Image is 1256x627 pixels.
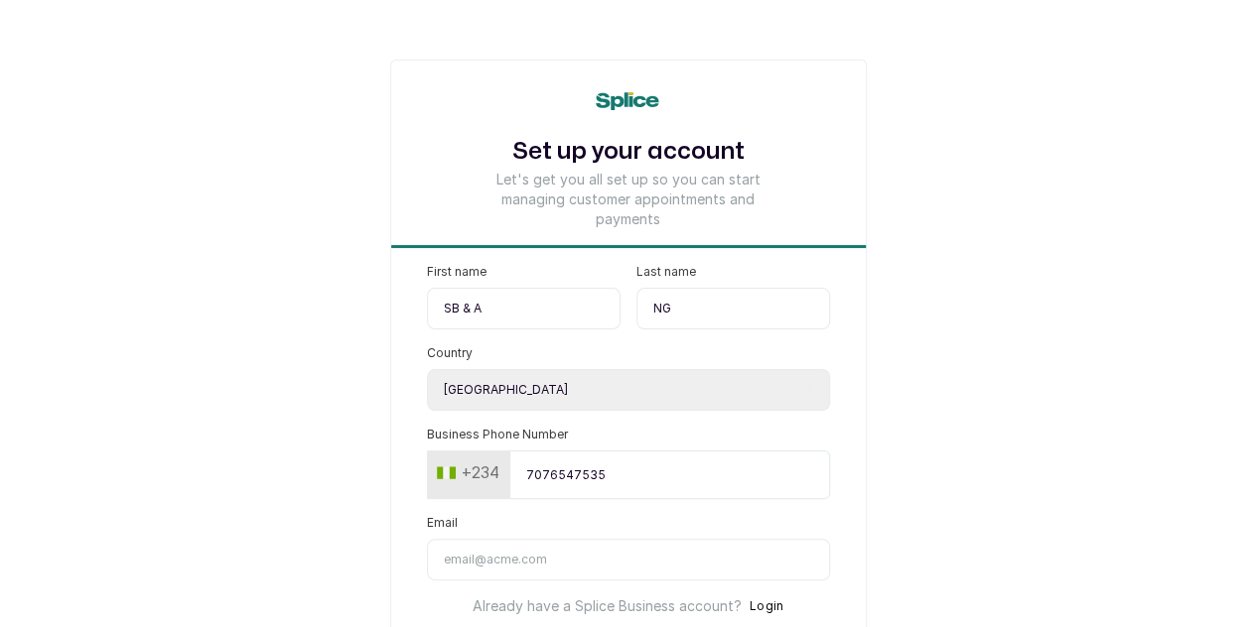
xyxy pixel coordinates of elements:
label: Business Phone Number [427,427,568,442]
label: Last name [636,264,696,280]
input: 9151930463 [509,450,830,499]
input: Enter first name here [427,288,621,329]
label: Email [427,515,458,531]
label: First name [427,264,487,280]
input: Enter last name here [636,288,830,329]
input: email@acme.com [427,539,830,580]
p: Already have a Splice Business account? [473,596,742,616]
label: Country [427,345,473,361]
button: +234 [429,456,507,488]
h1: Set up your account [487,134,768,170]
button: Login [750,596,784,616]
p: Let's get you all set up so you can start managing customer appointments and payments [487,170,768,229]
